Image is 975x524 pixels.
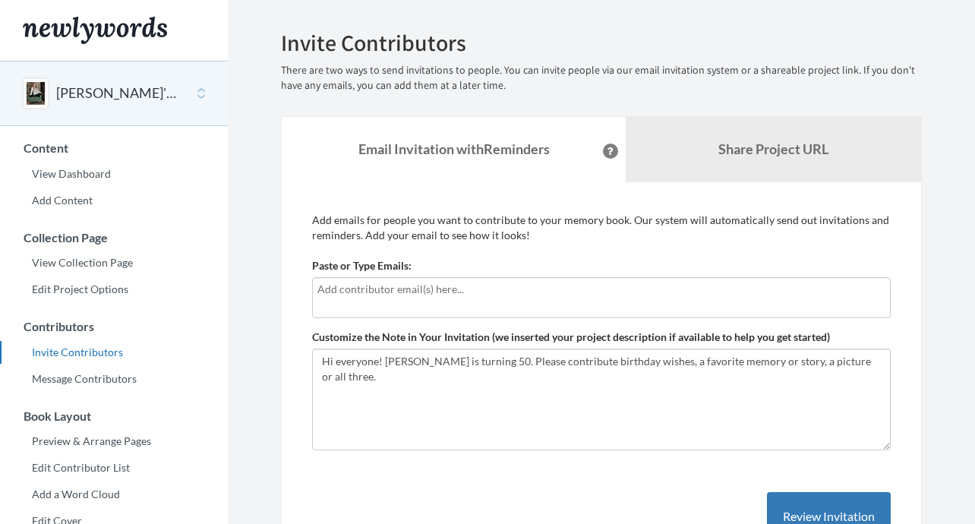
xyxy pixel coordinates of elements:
button: [PERSON_NAME]'s 50th! [56,84,179,103]
h3: Content [1,141,228,155]
h2: Invite Contributors [281,30,922,55]
img: Newlywords logo [23,17,167,44]
h3: Contributors [1,320,228,333]
input: Add contributor email(s) here... [317,281,885,298]
p: Add emails for people you want to contribute to your memory book. Our system will automatically s... [312,213,891,243]
textarea: Hi everyone! [PERSON_NAME] is turning 50. Please contribute birthday wishes, a favorite memory or... [312,349,891,450]
p: There are two ways to send invitations to people. You can invite people via our email invitation ... [281,63,922,93]
label: Customize the Note in Your Invitation (we inserted your project description if available to help ... [312,330,830,345]
strong: Email Invitation with Reminders [358,140,550,157]
label: Paste or Type Emails: [312,258,412,273]
h3: Book Layout [1,409,228,423]
b: Share Project URL [718,140,828,157]
h3: Collection Page [1,231,228,245]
